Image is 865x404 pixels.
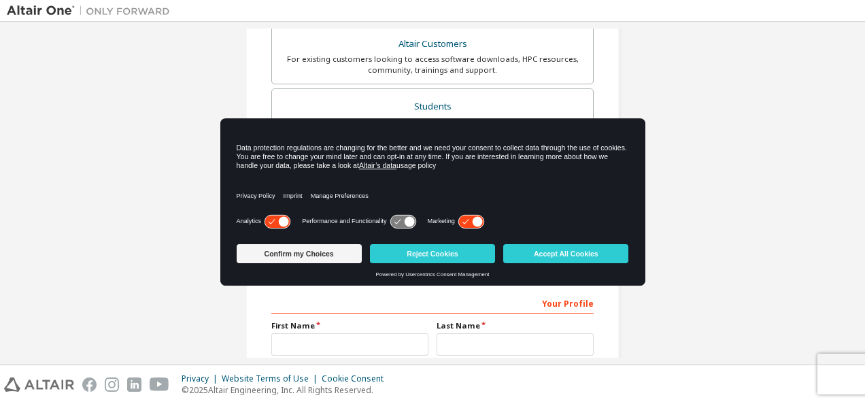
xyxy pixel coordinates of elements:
img: youtube.svg [150,377,169,392]
div: Website Terms of Use [222,373,322,384]
div: Your Profile [271,292,594,314]
label: Last Name [437,320,594,331]
div: Altair Customers [280,35,585,54]
div: For currently enrolled students looking to access the free Altair Student Edition bundle and all ... [280,116,585,138]
img: Altair One [7,4,177,18]
div: Students [280,97,585,116]
p: © 2025 Altair Engineering, Inc. All Rights Reserved. [182,384,392,396]
div: For existing customers looking to access software downloads, HPC resources, community, trainings ... [280,54,585,75]
img: altair_logo.svg [4,377,74,392]
label: First Name [271,320,428,331]
div: Cookie Consent [322,373,392,384]
img: instagram.svg [105,377,119,392]
img: facebook.svg [82,377,97,392]
img: linkedin.svg [127,377,141,392]
div: Privacy [182,373,222,384]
